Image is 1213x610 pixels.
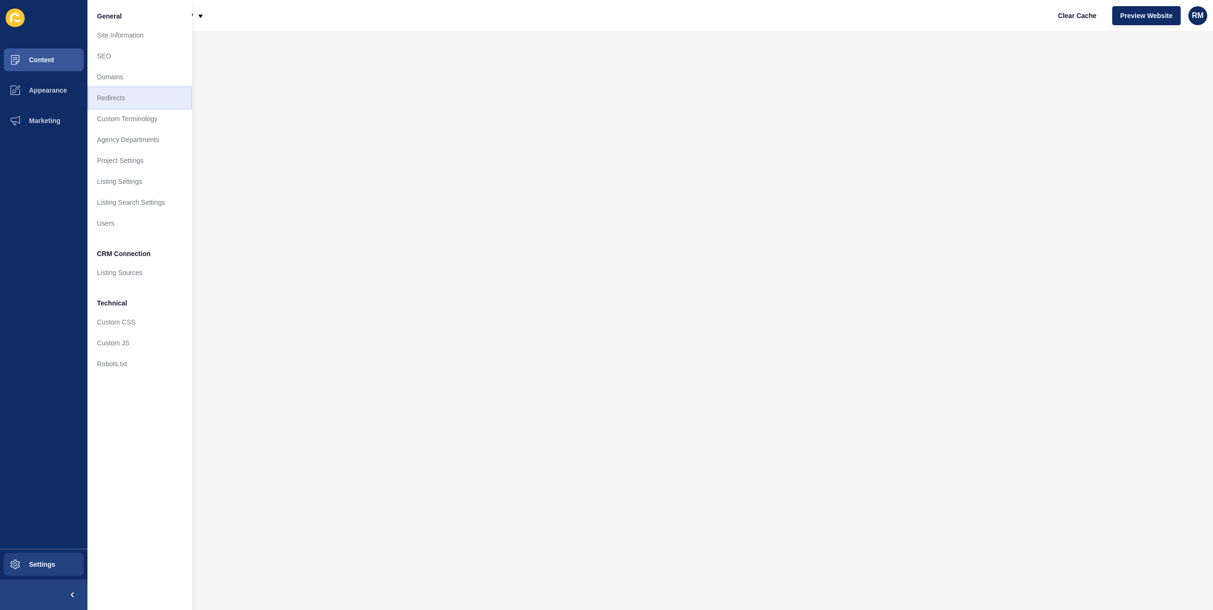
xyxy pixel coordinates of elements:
[87,171,192,192] a: Listing Settings
[1120,11,1173,20] span: Preview Website
[87,108,192,129] a: Custom Terminology
[97,11,122,21] span: General
[87,333,192,353] a: Custom JS
[87,192,192,213] a: Listing Search Settings
[87,129,192,150] a: Agency Departments
[87,67,192,87] a: Domains
[1058,11,1097,20] span: Clear Cache
[1112,6,1181,25] button: Preview Website
[1050,6,1105,25] button: Clear Cache
[97,298,127,308] span: Technical
[87,353,192,374] a: Robots.txt
[1192,11,1204,20] span: RM
[87,150,192,171] a: Project Settings
[87,25,192,46] a: Site Information
[87,87,192,108] a: Redirects
[87,262,192,283] a: Listing Sources
[87,312,192,333] a: Custom CSS
[87,46,192,67] a: SEO
[87,213,192,234] a: Users
[97,249,151,258] span: CRM Connection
